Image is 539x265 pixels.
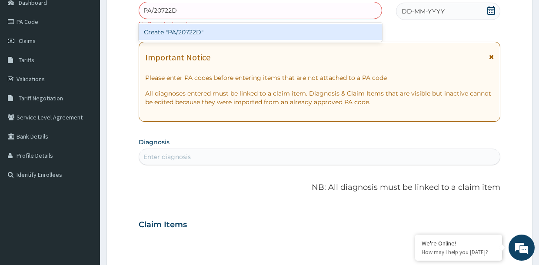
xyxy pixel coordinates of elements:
[139,138,170,146] label: Diagnosis
[422,239,496,247] div: We're Online!
[145,73,493,82] p: Please enter PA codes before entering items that are not attached to a PA code
[402,7,445,16] span: DD-MM-YYYY
[143,152,191,161] div: Enter diagnosis
[143,4,163,25] div: Minimize live chat window
[139,182,500,193] p: NB: All diagnosis must be linked to a claim item
[139,24,382,40] div: Create "PA/20722D"
[45,49,146,60] div: Chat with us now
[50,78,120,166] span: We're online!
[19,94,63,102] span: Tariff Negotiation
[16,43,35,65] img: d_794563401_company_1708531726252_794563401
[19,56,34,64] span: Tariffs
[4,175,166,205] textarea: Type your message and hit 'Enter'
[139,20,189,27] small: No Provider found!
[145,53,210,62] h1: Important Notice
[422,248,496,256] p: How may I help you today?
[19,37,36,45] span: Claims
[145,89,493,106] p: All diagnoses entered must be linked to a claim item. Diagnosis & Claim Items that are visible bu...
[139,220,187,230] h3: Claim Items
